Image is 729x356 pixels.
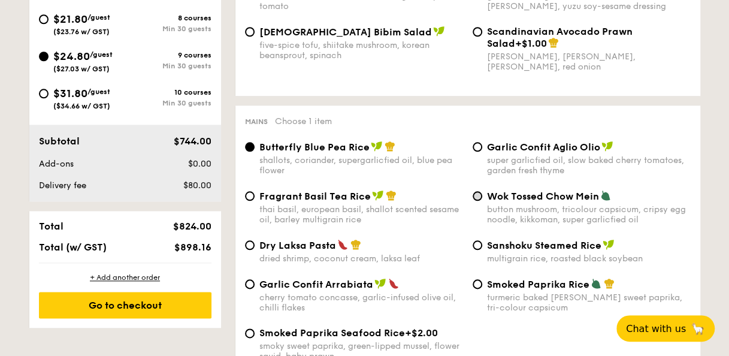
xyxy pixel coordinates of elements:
div: thai basil, european basil, shallot scented sesame oil, barley multigrain rice [259,204,463,225]
input: Dry Laksa Pastadried shrimp, coconut cream, laksa leaf [245,240,255,250]
div: Go to checkout [39,292,211,318]
input: Smoked Paprika Riceturmeric baked [PERSON_NAME] sweet paprika, tri-colour capsicum [473,279,482,289]
span: +$1.00 [515,38,547,49]
img: icon-vegan.f8ff3823.svg [374,278,386,289]
div: 10 courses [125,88,211,96]
span: $31.80 [53,87,87,100]
input: Smoked Paprika Seafood Rice+$2.00smoky sweet paprika, green-lipped mussel, flower squid, baby prawn [245,328,255,338]
span: [DEMOGRAPHIC_DATA] Bibim Salad [259,26,432,38]
span: Butterfly Blue Pea Rice [259,141,370,153]
img: icon-vegetarian.fe4039eb.svg [591,278,601,289]
span: Subtotal [39,135,80,147]
div: [PERSON_NAME], [PERSON_NAME], [PERSON_NAME], red onion [487,52,691,72]
span: Sanshoku Steamed Rice [487,240,601,251]
img: icon-chef-hat.a58ddaea.svg [548,37,559,48]
input: Fragrant Basil Tea Ricethai basil, european basil, shallot scented sesame oil, barley multigrain ... [245,191,255,201]
div: button mushroom, tricolour capsicum, cripsy egg noodle, kikkoman, super garlicfied oil [487,204,691,225]
span: $80.00 [183,180,211,191]
div: + Add another order [39,273,211,282]
span: Dry Laksa Pasta [259,240,336,251]
img: icon-vegan.f8ff3823.svg [372,190,384,201]
input: Butterfly Blue Pea Riceshallots, coriander, supergarlicfied oil, blue pea flower [245,142,255,152]
span: Fragrant Basil Tea Rice [259,191,371,202]
span: Add-ons [39,159,74,169]
div: turmeric baked [PERSON_NAME] sweet paprika, tri-colour capsicum [487,292,691,313]
div: multigrain rice, roasted black soybean [487,254,691,264]
span: Garlic Confit Arrabiata [259,279,373,290]
span: Choose 1 item [275,116,332,126]
input: $31.80/guest($34.66 w/ GST)10 coursesMin 30 guests [39,89,49,98]
span: Mains [245,117,268,126]
span: $0.00 [187,159,211,169]
span: $21.80 [53,13,87,26]
span: 🦙 [691,322,705,336]
input: $21.80/guest($23.76 w/ GST)8 coursesMin 30 guests [39,14,49,24]
span: Scandinavian Avocado Prawn Salad [487,26,633,49]
img: icon-vegetarian.fe4039eb.svg [600,190,611,201]
img: icon-chef-hat.a58ddaea.svg [385,141,395,152]
span: $824.00 [173,221,211,232]
input: Wok Tossed Chow Meinbutton mushroom, tricolour capsicum, cripsy egg noodle, kikkoman, super garli... [473,191,482,201]
input: [DEMOGRAPHIC_DATA] Bibim Saladfive-spice tofu, shiitake mushroom, korean beansprout, spinach [245,27,255,37]
div: Min 30 guests [125,62,211,70]
img: icon-spicy.37a8142b.svg [337,239,348,250]
img: icon-chef-hat.a58ddaea.svg [350,239,361,250]
div: 8 courses [125,14,211,22]
span: /guest [87,88,110,96]
span: ($23.76 w/ GST) [53,28,110,36]
span: Delivery fee [39,180,86,191]
span: Total [39,221,63,232]
div: shallots, coriander, supergarlicfied oil, blue pea flower [259,155,463,176]
div: 9 courses [125,51,211,59]
span: Chat with us [626,323,686,334]
span: Total (w/ GST) [39,242,107,253]
div: Min 30 guests [125,99,211,107]
input: Sanshoku Steamed Ricemultigrain rice, roasted black soybean [473,240,482,250]
input: Scandinavian Avocado Prawn Salad+$1.00[PERSON_NAME], [PERSON_NAME], [PERSON_NAME], red onion [473,27,482,37]
input: $24.80/guest($27.03 w/ GST)9 coursesMin 30 guests [39,52,49,61]
div: super garlicfied oil, slow baked cherry tomatoes, garden fresh thyme [487,155,691,176]
span: +$2.00 [405,327,438,339]
div: cherry tomato concasse, garlic-infused olive oil, chilli flakes [259,292,463,313]
img: icon-vegan.f8ff3823.svg [603,239,615,250]
div: Min 30 guests [125,25,211,33]
div: five-spice tofu, shiitake mushroom, korean beansprout, spinach [259,40,463,61]
img: icon-spicy.37a8142b.svg [388,278,399,289]
img: icon-chef-hat.a58ddaea.svg [386,190,397,201]
span: Garlic Confit Aglio Olio [487,141,600,153]
span: /guest [87,13,110,22]
span: Smoked Paprika Rice [487,279,589,290]
span: $898.16 [174,242,211,253]
input: Garlic Confit Arrabiatacherry tomato concasse, garlic-infused olive oil, chilli flakes [245,279,255,289]
span: ($34.66 w/ GST) [53,102,110,110]
button: Chat with us🦙 [616,315,715,342]
div: dried shrimp, coconut cream, laksa leaf [259,254,463,264]
img: icon-chef-hat.a58ddaea.svg [604,278,615,289]
img: icon-vegan.f8ff3823.svg [601,141,613,152]
img: icon-vegan.f8ff3823.svg [433,26,445,37]
input: Garlic Confit Aglio Oliosuper garlicfied oil, slow baked cherry tomatoes, garden fresh thyme [473,142,482,152]
span: Smoked Paprika Seafood Rice [259,327,405,339]
span: /guest [90,50,113,59]
img: icon-vegan.f8ff3823.svg [371,141,383,152]
span: $24.80 [53,50,90,63]
span: Wok Tossed Chow Mein [487,191,599,202]
span: $744.00 [173,135,211,147]
span: ($27.03 w/ GST) [53,65,110,73]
